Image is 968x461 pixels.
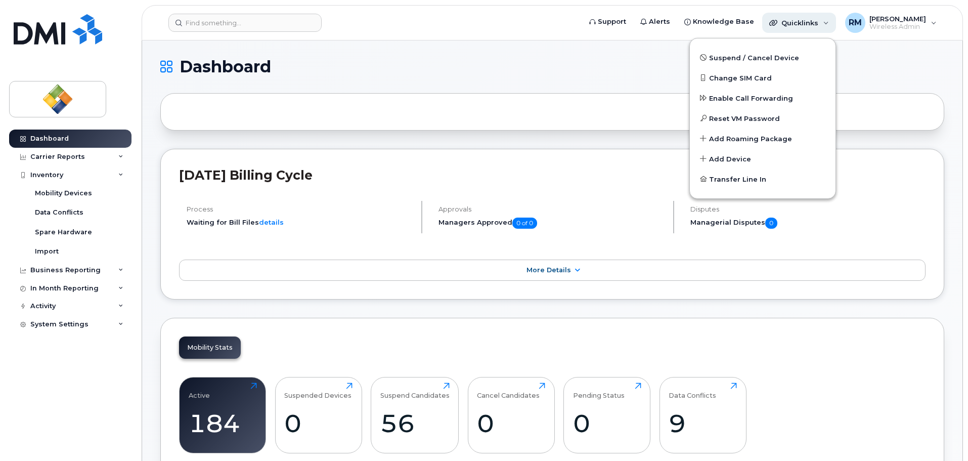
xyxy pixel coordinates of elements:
[380,383,450,447] a: Suspend Candidates56
[709,154,751,164] span: Add Device
[709,134,792,144] span: Add Roaming Package
[669,408,737,438] div: 9
[187,205,413,213] h4: Process
[709,114,780,124] span: Reset VM Password
[189,383,257,447] a: Active184
[187,218,413,227] li: Waiting for Bill Files
[380,383,450,399] div: Suspend Candidates
[477,383,545,447] a: Cancel Candidates0
[189,408,257,438] div: 184
[180,59,271,74] span: Dashboard
[438,218,665,229] h5: Managers Approved
[284,383,353,447] a: Suspended Devices0
[438,205,665,213] h4: Approvals
[709,175,766,185] span: Transfer Line In
[709,53,799,63] span: Suspend / Cancel Device
[669,383,716,399] div: Data Conflicts
[512,218,537,229] span: 0 of 0
[573,383,641,447] a: Pending Status0
[477,408,545,438] div: 0
[477,383,540,399] div: Cancel Candidates
[690,205,926,213] h4: Disputes
[765,218,777,229] span: 0
[669,383,737,447] a: Data Conflicts9
[189,383,210,399] div: Active
[526,266,571,274] span: More Details
[380,408,450,438] div: 56
[179,167,926,183] h2: [DATE] Billing Cycle
[284,408,353,438] div: 0
[259,218,284,226] a: details
[709,73,772,83] span: Change SIM Card
[573,383,625,399] div: Pending Status
[690,149,835,169] a: Add Device
[709,94,793,104] span: Enable Call Forwarding
[284,383,351,399] div: Suspended Devices
[690,218,926,229] h5: Managerial Disputes
[573,408,641,438] div: 0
